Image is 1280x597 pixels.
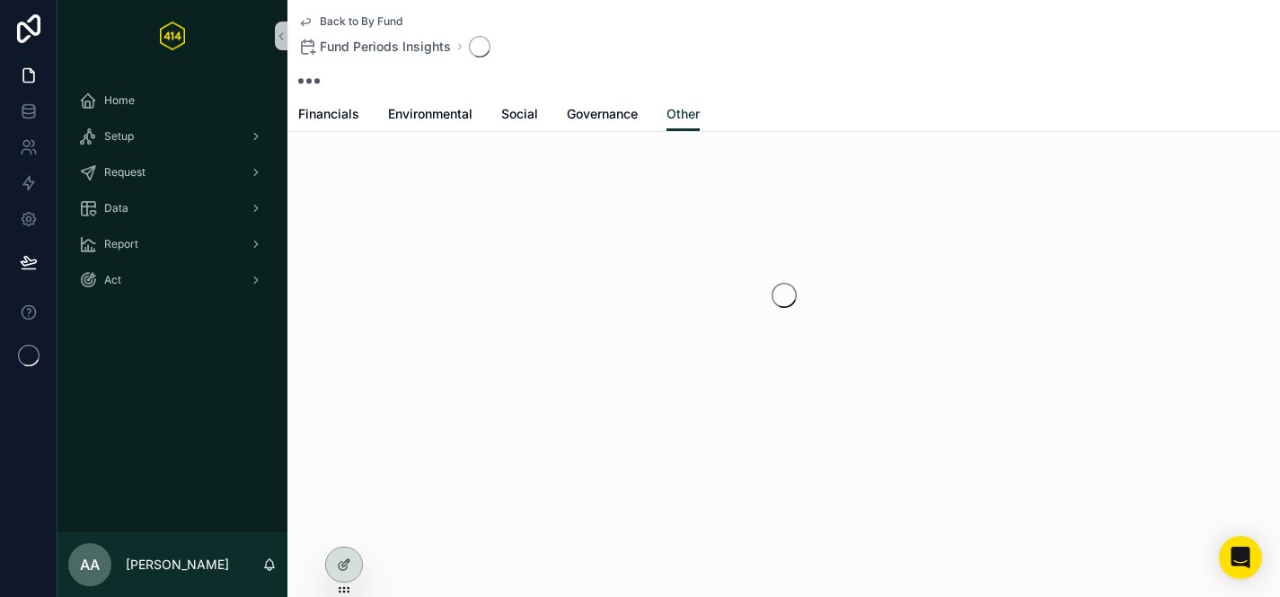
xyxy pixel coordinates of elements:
[298,38,451,56] a: Fund Periods Insights
[68,228,277,260] a: Report
[80,554,100,575] span: AA
[320,14,402,29] span: Back to By Fund
[104,165,146,180] span: Request
[1219,536,1262,579] div: Open Intercom Messenger
[104,93,135,108] span: Home
[104,273,121,287] span: Act
[68,156,277,189] a: Request
[666,105,700,123] span: Other
[68,264,277,296] a: Act
[68,120,277,153] a: Setup
[298,105,359,123] span: Financials
[567,105,638,123] span: Governance
[298,14,402,29] a: Back to By Fund
[501,98,538,134] a: Social
[104,237,138,251] span: Report
[68,192,277,224] a: Data
[126,556,229,574] p: [PERSON_NAME]
[298,98,359,134] a: Financials
[104,129,134,144] span: Setup
[104,201,128,215] span: Data
[68,84,277,117] a: Home
[388,105,472,123] span: Environmental
[501,105,538,123] span: Social
[567,98,638,134] a: Governance
[160,22,185,50] img: App logo
[320,38,451,56] span: Fund Periods Insights
[57,72,287,320] div: scrollable content
[666,98,700,132] a: Other
[388,98,472,134] a: Environmental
